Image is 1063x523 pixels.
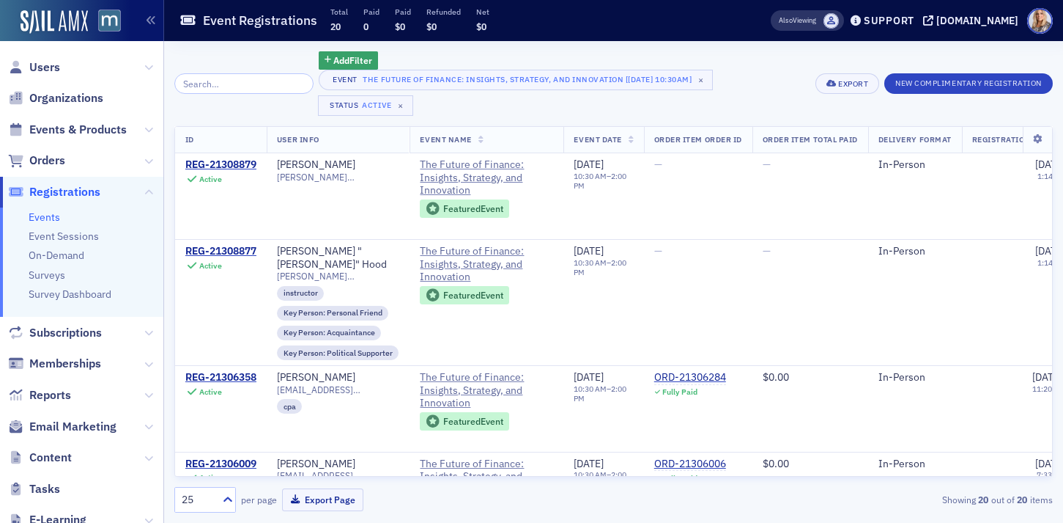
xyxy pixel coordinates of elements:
[277,245,399,271] div: [PERSON_NAME] "[PERSON_NAME]" Hood
[695,73,708,87] span: ×
[185,245,256,258] div: REG-21308877
[277,399,303,414] div: cpa
[936,14,1018,27] div: [DOMAIN_NAME]
[923,15,1023,26] button: [DOMAIN_NAME]
[277,371,355,384] a: [PERSON_NAME]
[476,7,489,17] p: Net
[574,171,626,191] time: 2:00 PM
[277,134,319,145] span: User Info
[277,458,355,471] div: [PERSON_NAME]
[174,73,314,94] input: Search…
[420,134,471,145] span: Event Name
[282,489,363,511] button: Export Page
[88,10,121,34] a: View Homepage
[476,21,486,32] span: $0
[8,122,127,138] a: Events & Products
[662,474,697,483] div: Fully Paid
[363,7,379,17] p: Paid
[29,153,65,169] span: Orders
[362,100,391,110] div: Active
[182,492,214,508] div: 25
[442,417,503,425] div: Featured Event
[185,458,256,471] a: REG-21306009
[277,286,325,301] div: instructor
[29,211,60,224] a: Events
[574,244,604,257] span: [DATE]
[8,59,60,76] a: Users
[29,90,103,106] span: Organizations
[574,171,607,181] time: 10:30 AM
[185,158,256,172] a: REG-21308879
[878,371,952,384] div: In-Person
[277,345,399,360] div: Key Person: Political Supporter
[779,15,793,25] div: Also
[823,13,839,29] span: Justin Chase
[442,291,503,299] div: Featured Event
[394,99,407,112] span: ×
[8,450,72,466] a: Content
[21,10,88,34] img: SailAMX
[763,134,858,145] span: Order Item Total Paid
[8,481,60,497] a: Tasks
[574,469,607,480] time: 10:30 AM
[420,158,553,197] a: The Future of Finance: Insights, Strategy, and Innovation
[8,356,101,372] a: Memberships
[420,200,509,218] div: Featured Event
[329,100,360,110] div: Status
[864,14,914,27] div: Support
[574,384,634,403] div: –
[763,244,771,257] span: —
[420,458,553,497] a: The Future of Finance: Insights, Strategy, and Innovation
[319,51,379,70] button: AddFilter
[574,257,607,268] time: 10:30 AM
[29,288,111,301] a: Survey Dashboard
[395,7,411,17] p: Paid
[574,457,604,470] span: [DATE]
[878,134,952,145] span: Delivery Format
[185,371,256,384] div: REG-21306358
[654,134,742,145] span: Order Item Order ID
[277,271,399,282] span: [PERSON_NAME][EMAIL_ADDRESS][DOMAIN_NAME]
[574,370,604,384] span: [DATE]
[29,481,60,497] span: Tasks
[654,371,726,384] a: ORD-21306284
[330,75,360,84] div: Event
[574,257,626,277] time: 2:00 PM
[574,158,604,171] span: [DATE]
[976,493,991,506] strong: 20
[654,458,726,471] a: ORD-21306006
[878,245,952,258] div: In-Person
[574,134,621,145] span: Event Date
[770,493,1053,506] div: Showing out of items
[574,384,626,403] time: 2:00 PM
[420,412,509,431] div: Featured Event
[363,21,368,32] span: 0
[884,73,1053,94] button: New Complimentary Registration
[330,21,341,32] span: 20
[878,158,952,172] div: In-Person
[763,457,789,470] span: $0.00
[1015,493,1030,506] strong: 20
[29,59,60,76] span: Users
[29,268,65,282] a: Surveys
[29,325,102,341] span: Subscriptions
[763,158,771,171] span: —
[29,184,100,200] span: Registrations
[277,158,355,172] a: [PERSON_NAME]
[574,384,607,394] time: 10:30 AM
[838,80,868,88] div: Export
[654,158,662,171] span: —
[8,325,102,341] a: Subscriptions
[426,7,461,17] p: Refunded
[199,387,222,397] div: Active
[277,306,389,321] div: Key Person: Personal Friend
[574,470,634,489] div: –
[878,458,952,471] div: In-Person
[185,134,194,145] span: ID
[277,384,399,395] span: [EMAIL_ADDRESS][DOMAIN_NAME]
[420,286,509,304] div: Featured Event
